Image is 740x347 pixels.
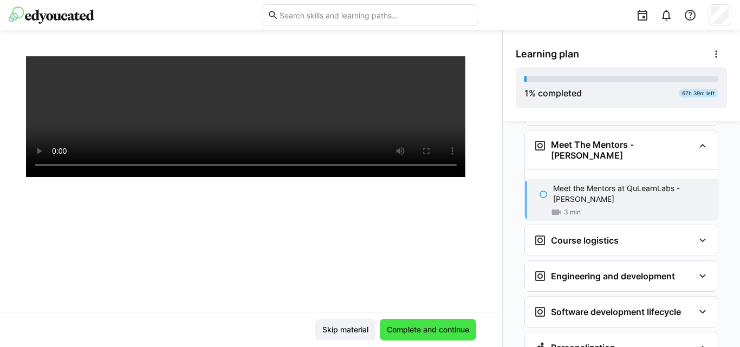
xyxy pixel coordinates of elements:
h3: Software development lifecycle [551,306,681,317]
button: Skip material [315,319,375,341]
span: 3 min [564,208,581,217]
span: Skip material [321,324,370,335]
div: % completed [524,87,582,100]
input: Search skills and learning paths… [278,10,472,20]
p: Meet the Mentors at QuLearnLabs - [PERSON_NAME] [553,183,709,205]
h3: Meet The Mentors - [PERSON_NAME] [551,139,694,161]
span: Learning plan [516,48,579,60]
h3: Course logistics [551,235,619,246]
h3: Engineering and development [551,271,675,281]
div: 67h 39m left [679,89,718,97]
span: Complete and continue [385,324,471,335]
span: 1 [524,88,529,99]
button: Complete and continue [380,319,476,341]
